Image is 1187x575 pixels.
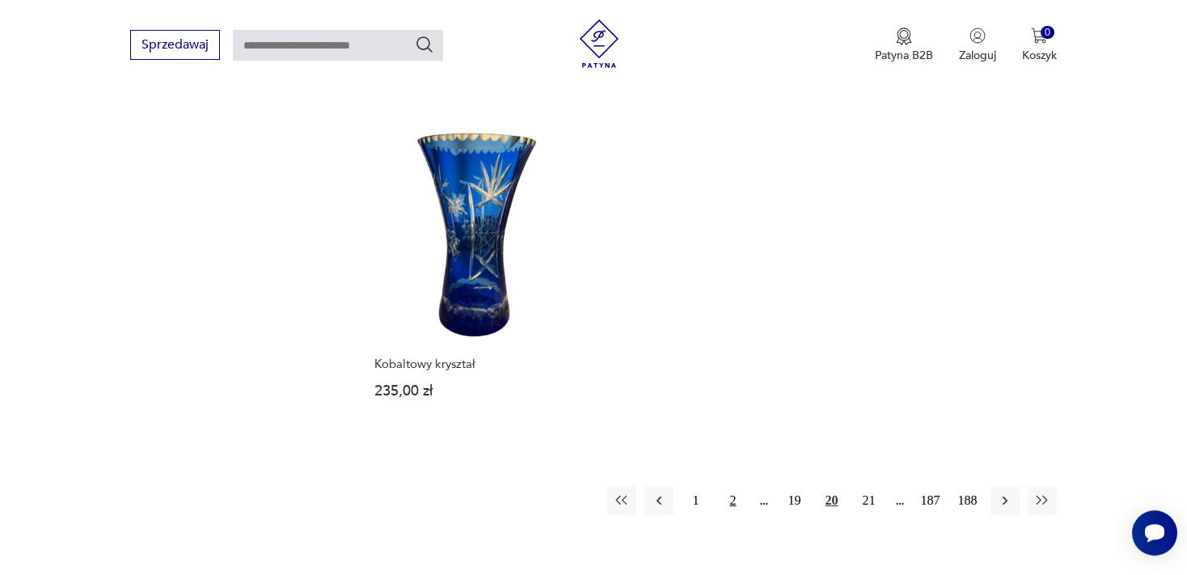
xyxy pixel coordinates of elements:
button: 188 [953,486,982,515]
button: Zaloguj [959,27,996,63]
p: 235,00 zł [374,384,579,398]
img: Patyna - sklep z meblami i dekoracjami vintage [575,19,623,68]
p: Zaloguj [959,48,996,63]
img: Ikonka użytkownika [969,27,986,44]
button: 19 [780,486,809,515]
img: Ikona medalu [896,27,912,45]
button: 0Koszyk [1022,27,1057,63]
button: Patyna B2B [875,27,933,63]
button: 21 [855,486,884,515]
a: Sprzedawaj [130,40,220,52]
h3: Kobaltowy kryształ [374,357,579,371]
button: 2 [719,486,748,515]
a: Ikona medaluPatyna B2B [875,27,933,63]
button: 20 [817,486,847,515]
div: 0 [1041,26,1054,40]
button: 187 [916,486,945,515]
iframe: Smartsupp widget button [1132,510,1177,556]
p: Koszyk [1022,48,1057,63]
a: Kobaltowy kryształKobaltowy kryształ235,00 zł [367,125,586,429]
button: Sprzedawaj [130,30,220,60]
button: 1 [682,486,711,515]
button: Szukaj [415,35,434,54]
p: Patyna B2B [875,48,933,63]
img: Ikona koszyka [1031,27,1047,44]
